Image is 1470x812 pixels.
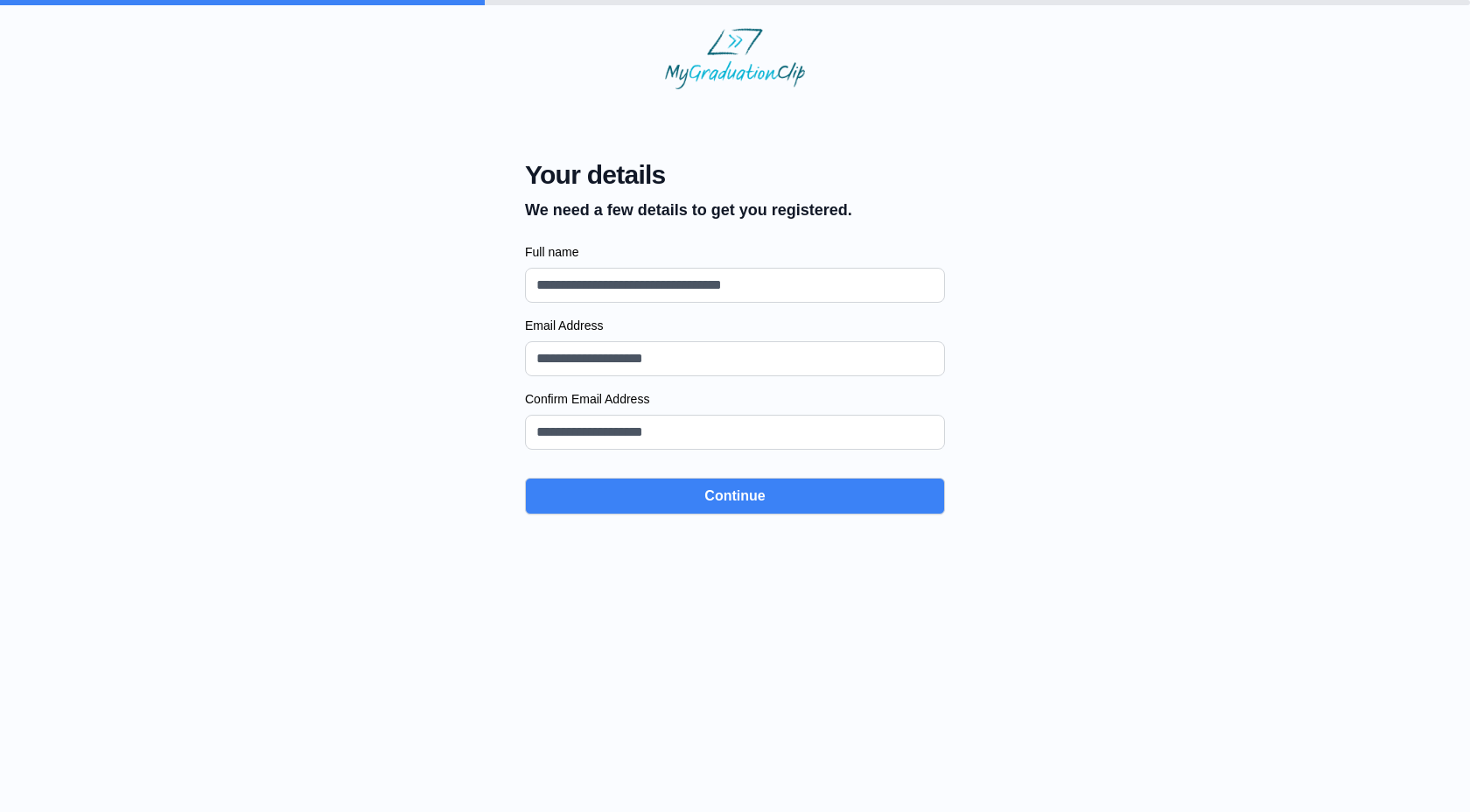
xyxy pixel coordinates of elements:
[525,159,852,191] span: Your details
[525,478,945,514] button: Continue
[525,317,945,334] label: Email Address
[665,28,805,89] img: MyGraduationClip
[525,390,945,408] label: Confirm Email Address
[525,198,852,222] p: We need a few details to get you registered.
[525,243,945,261] label: Full name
